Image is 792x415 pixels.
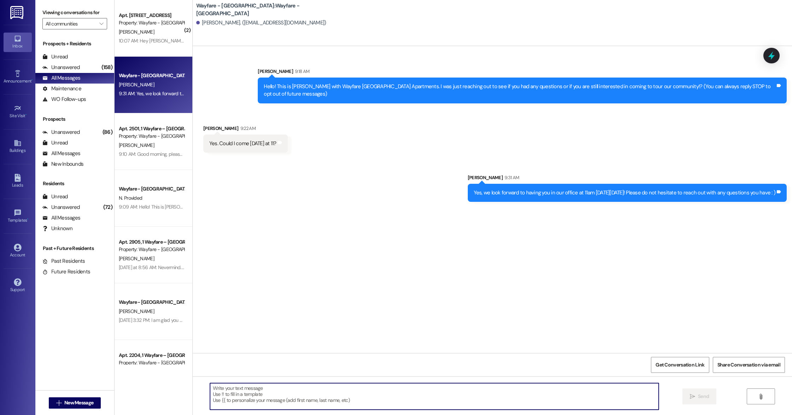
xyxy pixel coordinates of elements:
[203,125,288,135] div: [PERSON_NAME]
[119,195,142,201] span: N. Provided
[42,257,85,265] div: Past Residents
[690,394,695,399] i: 
[42,53,68,61] div: Unread
[119,317,373,323] div: [DATE] 3:32 PM: I am glad you enjoyed your time on property! Please do not hesitate to reach out ...
[10,6,25,19] img: ResiDesk Logo
[27,217,28,222] span: •
[119,90,413,97] div: 9:31 AM: Yes, we look forward to having you in our office at 11am [DATE][DATE]! Please do not hes...
[100,62,114,73] div: (158)
[42,193,68,200] div: Unread
[64,399,93,407] span: New Message
[119,264,210,271] div: [DATE] at 8:56 AM: Nevermind. I figured it out
[119,299,184,306] div: Wayfare - [GEOGRAPHIC_DATA]
[119,12,184,19] div: Apt. [STREET_ADDRESS]
[119,185,184,193] div: Wayfare - [GEOGRAPHIC_DATA]
[293,68,309,75] div: 9:18 AM
[4,276,32,295] a: Support
[196,19,326,27] div: [PERSON_NAME]. ([EMAIL_ADDRESS][DOMAIN_NAME])
[119,38,375,44] div: 10:07 AM: Hey [PERSON_NAME], it's yadani in 3702. Curious, have you already posted my unit for re...
[35,115,114,123] div: Prospects
[31,78,33,83] span: •
[474,189,776,197] div: Yes, we look forward to having you in our office at 11am [DATE][DATE]! Please do not hesitate to ...
[651,357,709,373] button: Get Conversation Link
[119,204,633,210] div: 9:09 AM: Hello! This is [PERSON_NAME] with Wayfare [GEOGRAPHIC_DATA] Apartments. I was just reach...
[119,238,184,246] div: Apt. 2905, 1 Wayfare – [GEOGRAPHIC_DATA]
[42,150,80,157] div: All Messages
[682,388,717,404] button: Send
[119,142,154,148] span: [PERSON_NAME]
[4,207,32,226] a: Templates •
[42,85,81,92] div: Maintenance
[119,246,184,253] div: Property: Wayfare - [GEOGRAPHIC_DATA]
[42,268,90,275] div: Future Residents
[196,2,338,17] b: Wayfare - [GEOGRAPHIC_DATA]: Wayfare - [GEOGRAPHIC_DATA]
[656,361,704,369] span: Get Conversation Link
[25,112,27,117] span: •
[56,400,62,406] i: 
[99,21,103,27] i: 
[119,72,184,79] div: Wayfare - [GEOGRAPHIC_DATA]
[42,129,80,136] div: Unanswered
[119,151,309,157] div: 9:10 AM: Good morning, please send notice and letter to [EMAIL_ADDRESS][DOMAIN_NAME]
[35,40,114,47] div: Prospects + Residents
[4,102,32,121] a: Site Visit •
[758,394,763,399] i: 
[119,255,154,262] span: [PERSON_NAME]
[698,393,709,400] span: Send
[119,81,154,88] span: [PERSON_NAME]
[264,83,775,98] div: Hello! This is [PERSON_NAME] with Wayfare [GEOGRAPHIC_DATA] Apartments. I was just reaching out t...
[42,160,83,168] div: New Inbounds
[101,127,114,138] div: (86)
[35,245,114,252] div: Past + Future Residents
[258,68,787,78] div: [PERSON_NAME]
[42,96,86,103] div: WO Follow-ups
[42,204,80,211] div: Unanswered
[119,19,184,27] div: Property: Wayfare - [GEOGRAPHIC_DATA]
[42,139,68,147] div: Unread
[119,132,184,140] div: Property: Wayfare - [GEOGRAPHIC_DATA]
[717,361,780,369] span: Share Conversation via email
[503,174,519,181] div: 9:31 AM
[119,29,154,35] span: [PERSON_NAME]
[42,214,80,222] div: All Messages
[4,137,32,156] a: Buildings
[42,7,107,18] label: Viewing conversations for
[4,241,32,261] a: Account
[101,202,114,213] div: (72)
[35,180,114,187] div: Residents
[4,172,32,191] a: Leads
[713,357,785,373] button: Share Conversation via email
[46,18,96,29] input: All communities
[209,140,276,147] div: Yes. Could I come [DATE] at 11?
[239,125,256,132] div: 9:22 AM
[468,174,787,184] div: [PERSON_NAME]
[119,352,184,359] div: Apt. 2204, 1 Wayfare – [GEOGRAPHIC_DATA]
[42,64,80,71] div: Unanswered
[42,225,72,232] div: Unknown
[119,359,184,366] div: Property: Wayfare - [GEOGRAPHIC_DATA]
[49,397,101,409] button: New Message
[42,74,80,82] div: All Messages
[119,125,184,132] div: Apt. 2501, 1 Wayfare – [GEOGRAPHIC_DATA]
[4,33,32,52] a: Inbox
[119,308,154,314] span: [PERSON_NAME]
